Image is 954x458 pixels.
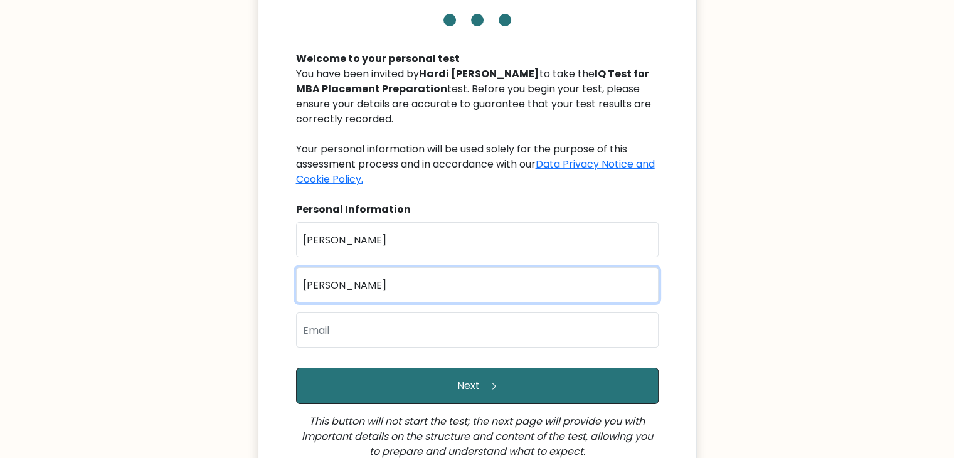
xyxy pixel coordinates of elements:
input: Last name [296,267,659,302]
button: Next [296,368,659,404]
input: Email [296,312,659,348]
div: You have been invited by to take the test. Before you begin your test, please ensure your details... [296,67,659,187]
input: First name [296,222,659,257]
a: Data Privacy Notice and Cookie Policy. [296,157,655,186]
div: Welcome to your personal test [296,51,659,67]
div: Personal Information [296,202,659,217]
b: Hardi [PERSON_NAME] [419,67,539,81]
b: IQ Test for MBA Placement Preparation [296,67,649,96]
